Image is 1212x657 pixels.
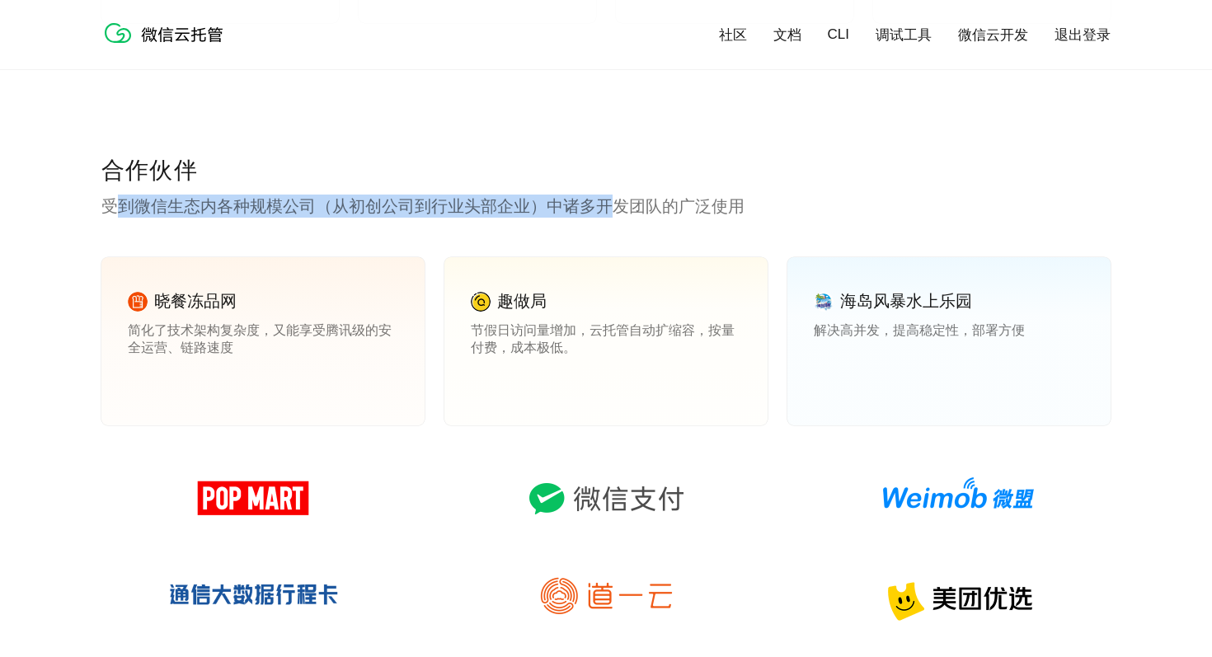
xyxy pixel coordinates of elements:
p: 趣做局 [497,290,547,312]
p: 晓餐冻品网 [154,290,237,312]
p: 海岛风暴水上乐园 [840,290,972,312]
a: 退出登录 [1055,26,1111,45]
p: 节假日访问量增加，云托管自动扩缩容，按量付费，成本极低。 [471,322,741,355]
img: 微信云托管 [101,16,233,49]
p: 简化了技术架构复杂度，又能享受腾讯级的安全运营、链路速度 [128,322,398,355]
a: 文档 [773,26,801,45]
a: 社区 [719,26,747,45]
p: 合作伙伴 [101,155,1111,188]
p: 受到微信生态内各种规模公司（从初创公司到行业头部企业）中诸多开发团队的广泛使用 [101,195,1111,218]
a: 微信云开发 [958,26,1028,45]
a: 微信云托管 [101,38,233,52]
p: 解决高并发，提高稳定性，部署方便 [814,322,1084,355]
a: 调试工具 [876,26,932,45]
a: CLI [828,26,849,43]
